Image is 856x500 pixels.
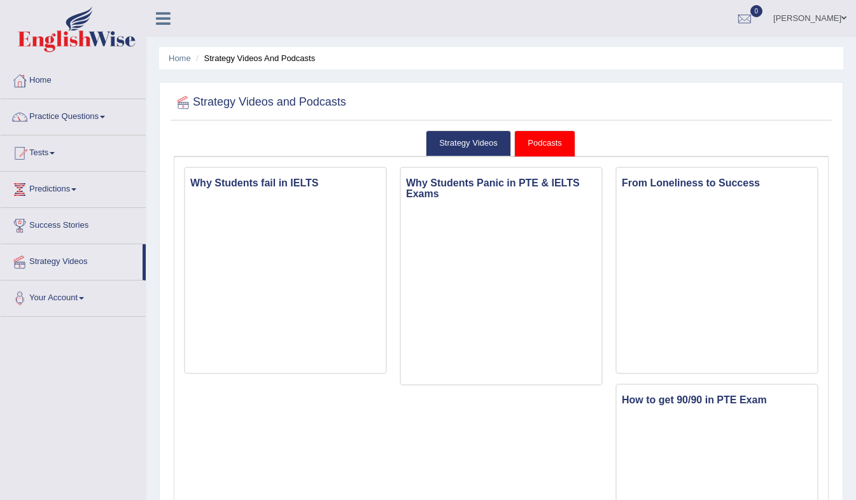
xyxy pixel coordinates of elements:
span: 0 [750,5,763,17]
li: Strategy Videos and Podcasts [193,52,315,64]
a: Home [169,53,191,63]
a: Success Stories [1,208,146,240]
a: Podcasts [514,130,575,156]
a: Strategy Videos [1,244,143,276]
a: Practice Questions [1,99,146,131]
a: Home [1,63,146,95]
a: Strategy Videos [426,130,511,156]
h3: Why Students Panic in PTE & IELTS Exams [401,174,601,203]
a: Predictions [1,172,146,204]
h3: How to get 90/90 in PTE Exam [617,391,817,409]
h2: Strategy Videos and Podcasts [174,93,346,112]
h3: Why Students fail in IELTS [185,174,386,192]
a: Tests [1,135,146,167]
h3: From Loneliness to Success [617,174,817,192]
a: Your Account [1,281,146,312]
